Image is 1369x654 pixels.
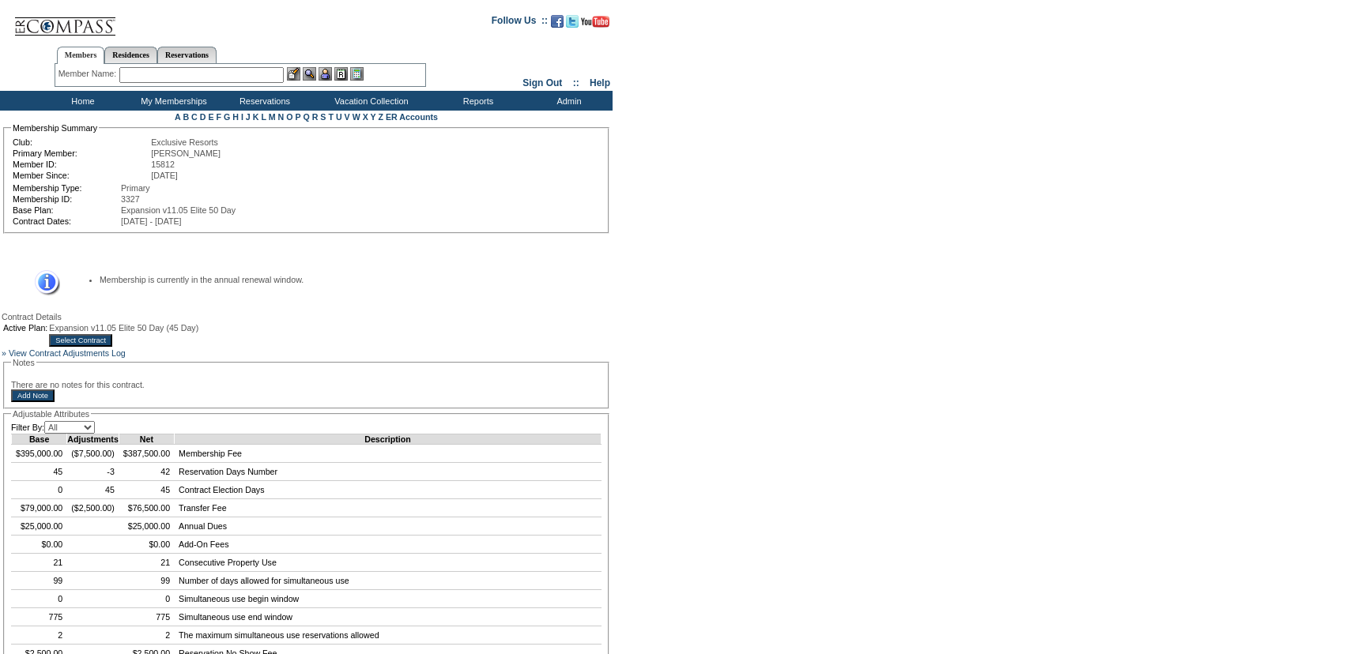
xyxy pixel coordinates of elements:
td: 21 [12,554,67,572]
a: D [200,112,206,122]
td: 99 [119,572,174,590]
a: M [269,112,276,122]
td: Simultaneous use end window [175,608,602,626]
legend: Notes [11,358,36,367]
td: Reservations [217,91,308,111]
td: 2 [12,626,67,645]
td: -3 [67,463,119,481]
div: Member Name: [58,67,119,81]
span: Exclusive Resorts [151,137,218,147]
td: The maximum simultaneous use reservations allowed [175,626,602,645]
img: b_edit.gif [287,67,300,81]
td: 45 [119,481,174,499]
td: $25,000.00 [12,517,67,536]
a: F [216,112,221,122]
td: Membership Fee [175,445,602,463]
a: U [336,112,342,122]
a: O [286,112,292,122]
td: Net [119,434,174,445]
td: $387,500.00 [119,445,174,463]
td: Reservation Days Number [175,463,602,481]
td: Base [12,434,67,445]
td: 2 [119,626,174,645]
td: Follow Us :: [492,13,548,32]
td: 45 [67,481,119,499]
a: H [232,112,239,122]
img: Become our fan on Facebook [551,15,564,28]
a: T [328,112,334,122]
td: Base Plan: [13,205,119,215]
a: » View Contract Adjustments Log [2,348,126,358]
img: Information Message [25,270,60,296]
a: E [208,112,213,122]
td: Transfer Fee [175,499,602,517]
a: Members [57,47,105,64]
td: Home [36,91,126,111]
td: 0 [12,590,67,608]
a: Subscribe to our YouTube Channel [581,20,609,29]
td: Description [175,434,602,445]
a: L [261,112,266,122]
td: $0.00 [12,536,67,554]
img: Impersonate [319,67,332,81]
a: Help [590,77,610,88]
a: X [363,112,368,122]
td: Active Plan: [3,323,47,333]
td: Member Since: [13,171,149,180]
a: N [278,112,285,122]
td: Filter By: [11,421,95,434]
li: Membership is currently in the annual renewal window. [100,275,586,284]
td: Simultaneous use begin window [175,590,602,608]
a: K [253,112,259,122]
td: ($2,500.00) [67,499,119,517]
a: Y [371,112,376,122]
a: W [353,112,360,122]
span: Expansion v11.05 Elite 50 Day [121,205,236,215]
span: [DATE] - [DATE] [121,216,182,226]
img: Compass Home [13,4,116,36]
td: ($7,500.00) [67,445,119,463]
td: Reports [431,91,522,111]
span: :: [573,77,579,88]
span: Primary [121,183,150,193]
td: 21 [119,554,174,572]
a: V [345,112,350,122]
td: Add-On Fees [175,536,602,554]
td: 99 [12,572,67,590]
img: Follow us on Twitter [566,15,579,28]
td: $79,000.00 [12,499,67,517]
a: Reservations [157,47,217,63]
td: Admin [522,91,613,111]
td: $0.00 [119,536,174,554]
td: Adjustments [67,434,119,445]
input: Select Contract [49,334,112,347]
a: B [183,112,189,122]
span: 15812 [151,160,175,169]
td: Consecutive Property Use [175,554,602,572]
a: S [320,112,326,122]
td: 45 [12,463,67,481]
img: Reservations [334,67,348,81]
td: 0 [12,481,67,499]
td: Membership ID: [13,194,119,204]
td: Contract Election Days [175,481,602,499]
td: Club: [13,137,149,147]
legend: Adjustable Attributes [11,409,91,419]
a: Become our fan on Facebook [551,20,564,29]
span: Expansion v11.05 Elite 50 Day (45 Day) [49,323,198,333]
span: [PERSON_NAME] [151,148,221,158]
td: Number of days allowed for simultaneous use [175,572,602,590]
a: C [191,112,198,122]
a: Residences [104,47,157,63]
legend: Membership Summary [11,123,99,133]
td: 775 [12,608,67,626]
td: My Memberships [126,91,217,111]
a: Sign Out [522,77,562,88]
td: 0 [119,590,174,608]
td: Vacation Collection [308,91,431,111]
td: $76,500.00 [119,499,174,517]
a: Z [378,112,383,122]
img: Subscribe to our YouTube Channel [581,16,609,28]
span: There are no notes for this contract. [11,380,145,389]
td: Primary Member: [13,148,149,158]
